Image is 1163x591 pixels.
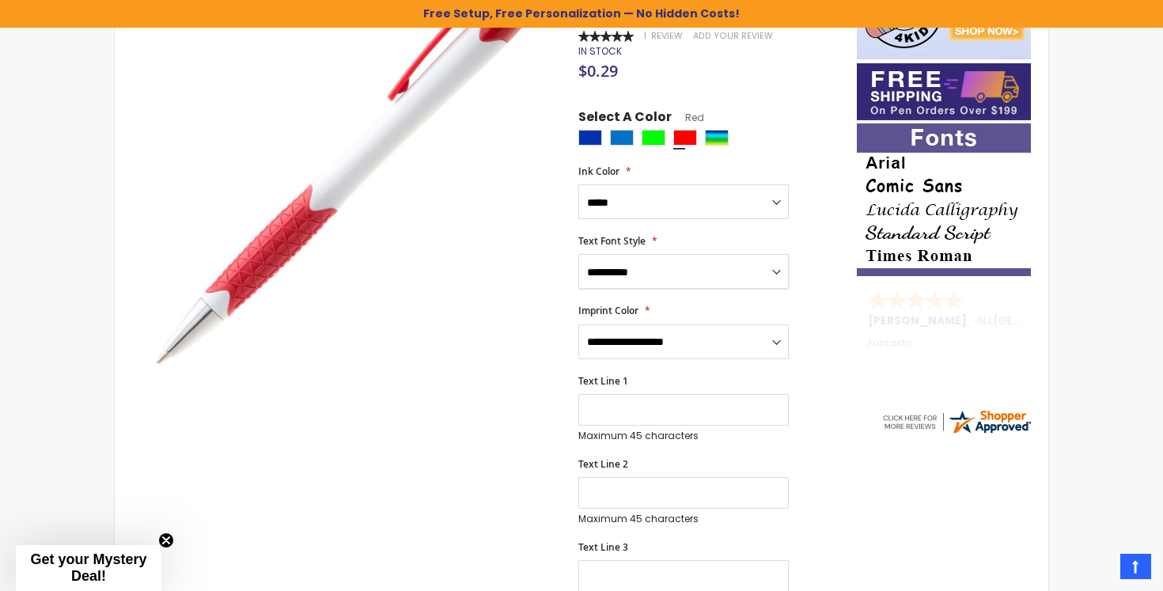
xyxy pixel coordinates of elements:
[857,63,1031,120] img: Free shipping on orders over $199
[578,108,672,130] span: Select A Color
[868,313,972,328] span: [PERSON_NAME]
[642,130,665,146] div: Lime Green
[857,123,1031,276] img: font-personalization-examples
[578,513,789,525] p: Maximum 45 characters
[578,45,622,58] div: Availability
[972,313,1110,328] span: - ,
[644,30,685,42] a: 1 Review
[16,545,161,591] div: Get your Mystery Deal!Close teaser
[881,407,1032,436] img: 4pens.com widget logo
[578,165,619,178] span: Ink Color
[578,234,646,248] span: Text Font Style
[578,130,602,146] div: Blue
[158,532,174,548] button: Close teaser
[1120,554,1151,579] a: Top
[868,338,1021,372] div: Fantastic
[578,304,638,317] span: Imprint Color
[881,426,1032,439] a: 4pens.com certificate URL
[705,130,729,146] div: Assorted
[578,374,628,388] span: Text Line 1
[673,130,697,146] div: Red
[578,44,622,58] span: In stock
[979,313,991,328] span: NJ
[672,111,704,124] span: Red
[644,30,646,42] span: 1
[651,30,683,42] span: Review
[578,457,628,471] span: Text Line 2
[578,430,789,442] p: Maximum 45 characters
[693,30,773,42] a: Add Your Review
[578,60,618,81] span: $0.29
[610,130,634,146] div: Blue Light
[578,540,628,554] span: Text Line 3
[578,31,634,42] div: 100%
[30,551,146,584] span: Get your Mystery Deal!
[994,313,1110,328] span: [GEOGRAPHIC_DATA]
